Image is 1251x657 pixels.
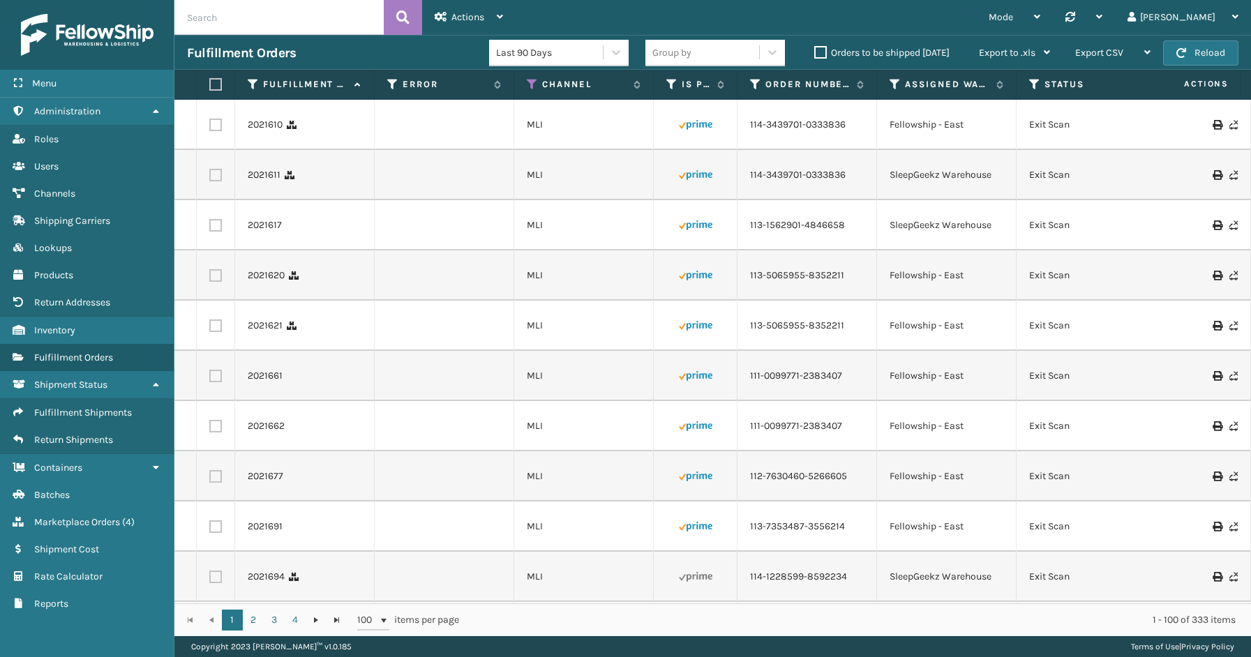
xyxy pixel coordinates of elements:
a: 2021694 [248,570,285,584]
span: Fulfillment Orders [34,352,113,363]
a: 1 [222,610,243,630]
a: 2021617 [248,218,282,232]
a: 2021621 [248,319,283,333]
td: MLI [514,100,654,150]
label: Assigned Warehouse [905,78,989,91]
td: Fellowship - East [877,100,1017,150]
span: Menu [32,77,57,89]
a: Privacy Policy [1181,642,1234,651]
td: MLI [514,552,654,602]
td: SleepGeekz Warehouse [877,602,1017,652]
i: Never Shipped [1229,220,1238,230]
div: | [1131,636,1234,657]
span: Return Shipments [34,434,113,446]
a: 2021611 [248,168,280,182]
td: Exit Scan [1017,100,1156,150]
span: Products [34,269,73,281]
a: 113-7353487-3556214 [750,520,845,534]
span: Export to .xls [979,47,1035,59]
i: Print Label [1213,371,1221,381]
span: Channels [34,188,75,199]
i: Print Label [1213,572,1221,582]
td: MLI [514,200,654,250]
td: MLI [514,250,654,301]
label: Orders to be shipped [DATE] [814,47,950,59]
label: Error [403,78,487,91]
i: Print Label [1213,421,1221,431]
span: Lookups [34,242,72,254]
span: Users [34,160,59,172]
div: Group by [652,45,691,60]
td: Exit Scan [1017,301,1156,351]
h3: Fulfillment Orders [187,45,296,61]
span: Go to the last page [331,614,343,626]
td: Fellowship - East [877,451,1017,501]
a: 3 [264,610,285,630]
span: Actions [451,11,484,23]
td: SleepGeekz Warehouse [877,552,1017,602]
td: Exit Scan [1017,451,1156,501]
a: 2021610 [248,118,283,132]
td: Exit Scan [1017,250,1156,301]
a: 2021620 [248,269,285,282]
td: MLI [514,602,654,652]
a: 113-5065955-8352211 [750,319,844,333]
i: Never Shipped [1229,371,1238,381]
td: Exit Scan [1017,351,1156,401]
i: Print Label [1213,471,1221,481]
a: Go to the last page [327,610,347,630]
span: Marketplace Orders [34,516,120,528]
span: Administration [34,105,100,117]
td: Fellowship - East [877,401,1017,451]
i: Never Shipped [1229,522,1238,531]
a: 111-0099771-2383407 [750,419,842,433]
td: MLI [514,351,654,401]
a: 113-1562901-4846658 [750,218,845,232]
i: Never Shipped [1229,321,1238,331]
span: Containers [34,462,82,474]
span: Shipment Cost [34,543,99,555]
td: Exit Scan [1017,401,1156,451]
label: Order Number [765,78,850,91]
span: Reports [34,598,68,610]
td: SleepGeekz Warehouse [877,150,1017,200]
a: 2 [243,610,264,630]
label: Channel [542,78,627,91]
i: Never Shipped [1229,170,1238,180]
a: 111-0099771-2383407 [750,369,842,383]
td: MLI [514,501,654,552]
i: Never Shipped [1229,572,1238,582]
a: 2021662 [248,419,285,433]
td: Fellowship - East [877,351,1017,401]
td: Fellowship - East [877,250,1017,301]
i: Never Shipped [1229,271,1238,280]
td: Exit Scan [1017,200,1156,250]
a: 4 [285,610,306,630]
label: Is Prime [682,78,710,91]
td: Exit Scan [1017,150,1156,200]
a: 2021691 [248,520,283,534]
td: Exit Scan [1017,501,1156,552]
span: Shipment Status [34,379,107,391]
a: 2021677 [248,469,283,483]
td: Exit Scan [1017,602,1156,652]
i: Print Label [1213,321,1221,331]
span: Actions [1140,73,1237,96]
div: 1 - 100 of 333 items [479,613,1236,627]
td: Fellowship - East [877,501,1017,552]
span: 100 [357,613,378,627]
i: Never Shipped [1229,471,1238,481]
i: Print Label [1213,271,1221,280]
span: Return Addresses [34,296,110,308]
td: MLI [514,401,654,451]
span: ( 4 ) [122,516,135,528]
span: Inventory [34,324,75,336]
span: Shipping Carriers [34,215,110,227]
img: logo [21,14,153,56]
span: Rate Calculator [34,571,103,582]
span: Batches [34,489,70,501]
a: 112-7630460-5266605 [750,469,847,483]
i: Print Label [1213,522,1221,531]
span: items per page [357,610,459,630]
p: Copyright 2023 [PERSON_NAME]™ v 1.0.185 [191,636,352,657]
